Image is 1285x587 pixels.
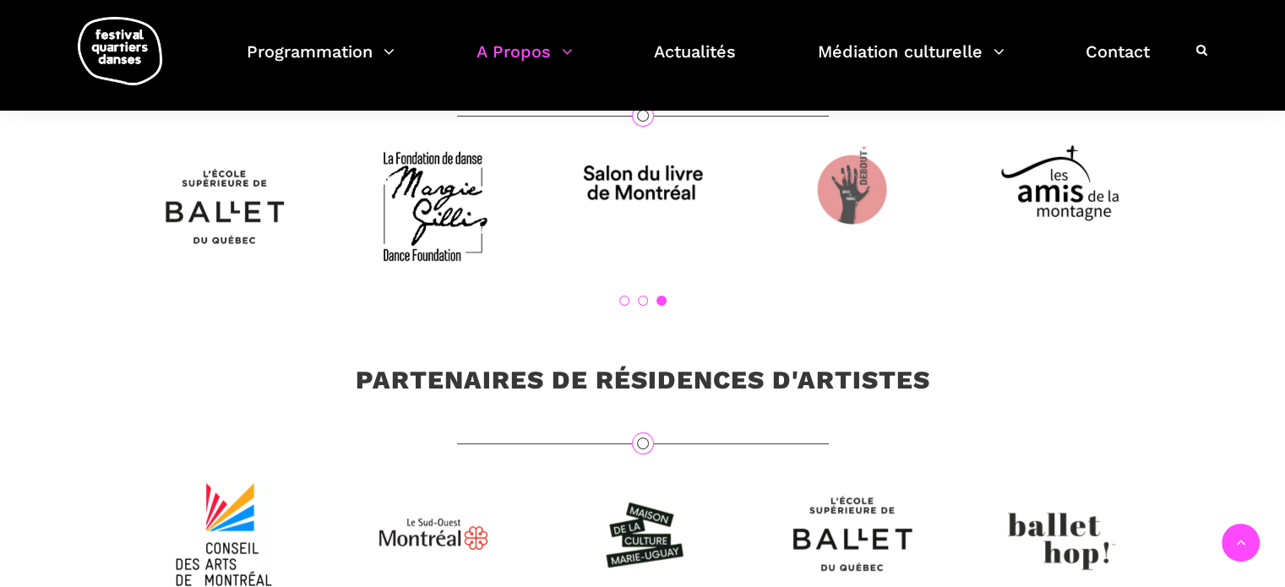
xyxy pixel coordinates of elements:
[78,17,162,85] img: logo-fqd-med
[789,144,916,228] img: 4
[654,37,736,87] a: Actualités
[999,144,1125,228] img: LOGOS PIZZA 2024 (110 x 80 px)-2
[161,144,287,270] img: pict10
[356,365,930,407] h3: Partenaires de Résidences d'artistes
[370,144,497,270] img: pict11
[247,37,395,87] a: Programmation
[638,296,648,306] a: 2
[476,37,573,87] a: A Propos
[656,296,667,306] a: 3
[818,37,1005,87] a: Médiation culturelle
[580,144,706,228] img: 3
[1086,37,1150,87] a: Contact
[619,296,629,306] a: 1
